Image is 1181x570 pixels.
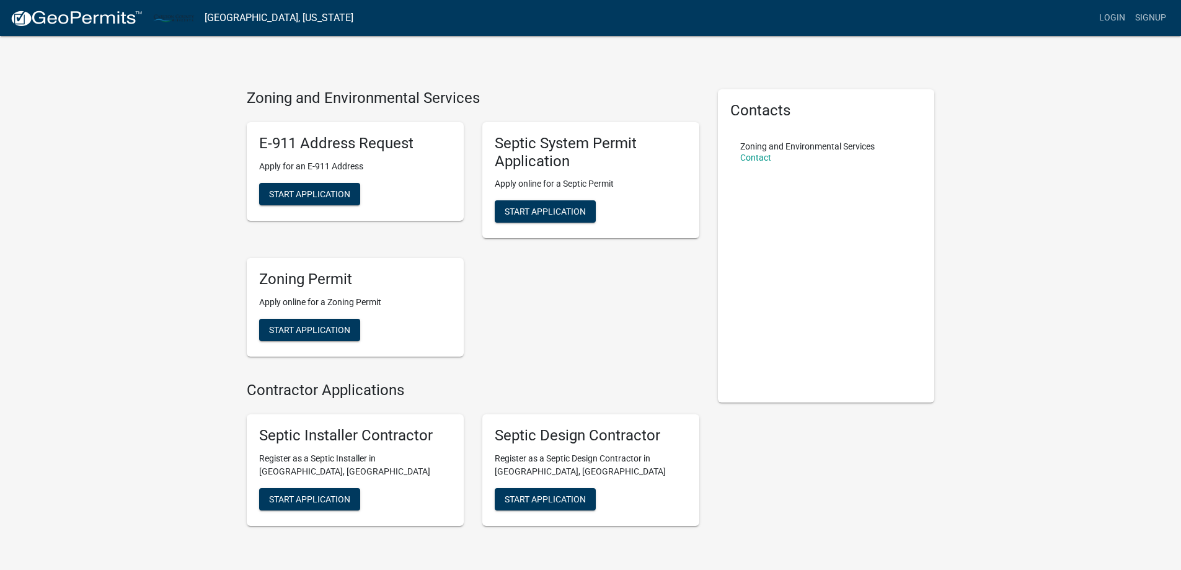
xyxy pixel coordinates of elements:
button: Start Application [259,183,360,205]
p: Zoning and Environmental Services [740,142,875,151]
h5: Septic Design Contractor [495,427,687,445]
button: Start Application [259,488,360,510]
h5: Septic System Permit Application [495,135,687,171]
p: Apply online for a Septic Permit [495,177,687,190]
p: Apply online for a Zoning Permit [259,296,451,309]
a: Contact [740,153,771,163]
span: Start Application [269,325,350,335]
span: Start Application [269,494,350,504]
button: Start Application [259,319,360,341]
h5: E-911 Address Request [259,135,451,153]
p: Register as a Septic Design Contractor in [GEOGRAPHIC_DATA], [GEOGRAPHIC_DATA] [495,452,687,478]
a: Login [1094,6,1130,30]
a: [GEOGRAPHIC_DATA], [US_STATE] [205,7,353,29]
span: Start Application [269,189,350,198]
wm-workflow-list-section: Contractor Applications [247,381,699,536]
button: Start Application [495,488,596,510]
a: Signup [1130,6,1171,30]
img: Carlton County, Minnesota [153,9,195,26]
span: Start Application [505,207,586,216]
h5: Contacts [730,102,922,120]
h5: Septic Installer Contractor [259,427,451,445]
button: Start Application [495,200,596,223]
h4: Contractor Applications [247,381,699,399]
p: Register as a Septic Installer in [GEOGRAPHIC_DATA], [GEOGRAPHIC_DATA] [259,452,451,478]
p: Apply for an E-911 Address [259,160,451,173]
span: Start Application [505,494,586,504]
h4: Zoning and Environmental Services [247,89,699,107]
h5: Zoning Permit [259,270,451,288]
